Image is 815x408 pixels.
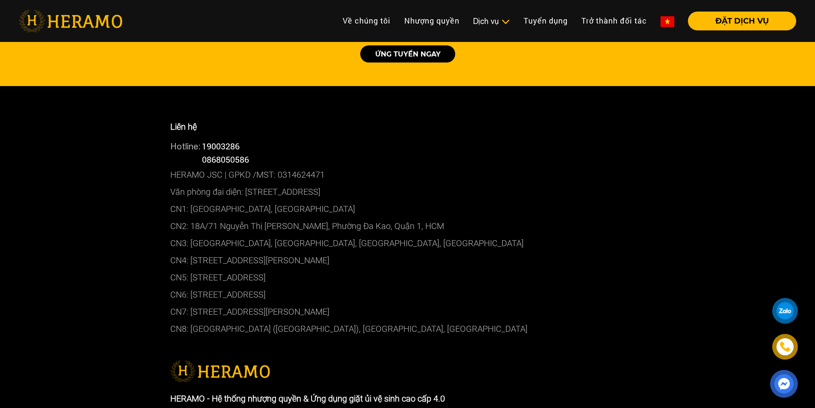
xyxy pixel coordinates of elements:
a: 19003286 [202,140,240,152]
p: CN5: [STREET_ADDRESS] [170,269,645,286]
a: Tuyển dụng [517,12,575,30]
p: HERAMO - Hệ thống nhượng quyền & Ứng dụng giặt ủi vệ sinh cao cấp 4.0 [170,392,645,405]
img: vn-flag.png [661,16,674,27]
p: CN7: [STREET_ADDRESS][PERSON_NAME] [170,303,645,320]
p: CN1: [GEOGRAPHIC_DATA], [GEOGRAPHIC_DATA] [170,200,645,217]
a: Trở thành đối tác [575,12,654,30]
img: phone-icon [779,341,791,353]
button: ĐẶT DỊCH VỤ [688,12,796,30]
p: Liên hệ [170,120,645,133]
p: CN3: [GEOGRAPHIC_DATA], [GEOGRAPHIC_DATA], [GEOGRAPHIC_DATA], [GEOGRAPHIC_DATA] [170,235,645,252]
p: CN4: [STREET_ADDRESS][PERSON_NAME] [170,252,645,269]
a: ĐẶT DỊCH VỤ [681,17,796,25]
a: Nhượng quyền [397,12,466,30]
p: CN2: 18A/71 Nguyễn Thị [PERSON_NAME], Phường Đa Kao, Quận 1, HCM [170,217,645,235]
a: Về chúng tôi [336,12,397,30]
span: Hotline: [170,141,200,151]
p: Văn phòng đại diện: [STREET_ADDRESS] [170,183,645,200]
img: subToggleIcon [501,18,510,26]
div: Dịch vụ [473,15,510,27]
p: CN6: [STREET_ADDRESS] [170,286,645,303]
p: HERAMO JSC | GPKD /MST: 0314624471 [170,166,645,183]
span: 0868050586 [202,154,249,165]
a: ỨNG TUYỂN NGAY [360,45,455,63]
img: logo [170,360,270,382]
img: heramo-logo.png [19,10,122,32]
a: phone-icon [774,335,797,359]
p: CN8: [GEOGRAPHIC_DATA] ([GEOGRAPHIC_DATA]), [GEOGRAPHIC_DATA], [GEOGRAPHIC_DATA] [170,320,645,337]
